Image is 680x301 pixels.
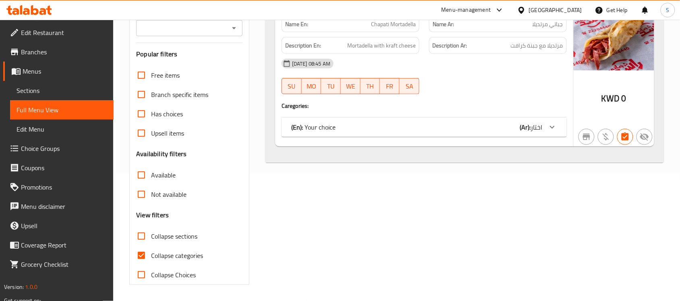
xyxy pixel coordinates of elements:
[21,144,107,153] span: Choice Groups
[21,182,107,192] span: Promotions
[10,120,114,139] a: Edit Menu
[23,66,107,76] span: Menus
[151,109,183,119] span: Has choices
[531,121,543,133] span: اختار
[302,78,321,94] button: MO
[151,270,196,280] span: Collapse Choices
[282,118,567,137] div: (En): Your choice(Ar):اختار
[400,78,419,94] button: SA
[291,121,303,133] b: (En):
[533,20,563,29] span: جباتي مرتديلا
[636,129,653,145] button: Not available
[21,260,107,269] span: Grocery Checklist
[442,5,491,15] div: Menu-management
[265,7,664,163] div: (En): Sandwiches Chapati(Ar):سندويشات الجباتي
[151,90,208,99] span: Branch specific items
[21,221,107,231] span: Upsell
[3,177,114,197] a: Promotions
[529,6,582,14] div: [GEOGRAPHIC_DATA]
[3,235,114,255] a: Coverage Report
[511,41,563,51] span: مرتديلا مع جبنة كرافت
[151,190,187,199] span: Not available
[228,23,240,34] button: Open
[285,41,321,51] strong: Description En:
[361,78,380,94] button: TH
[136,49,243,59] h3: Popular filters
[403,80,416,92] span: SA
[324,80,338,92] span: TU
[10,81,114,100] a: Sections
[666,6,670,14] span: S
[3,216,114,235] a: Upsell
[433,20,454,29] strong: Name Ar:
[617,129,633,145] button: Has choices
[371,20,416,29] span: Chapati Mortadella
[291,122,336,132] p: Your choice
[380,78,400,94] button: FR
[136,210,169,220] h3: View filters
[622,91,626,106] span: 0
[10,100,114,120] a: Full Menu View
[282,78,302,94] button: SU
[3,158,114,177] a: Coupons
[3,23,114,42] a: Edit Restaurant
[3,42,114,62] a: Branches
[17,124,107,134] span: Edit Menu
[574,10,654,70] img: mmw_638516192063504806
[344,80,357,92] span: WE
[282,102,567,110] h4: Caregories:
[3,255,114,274] a: Grocery Checklist
[17,86,107,95] span: Sections
[3,139,114,158] a: Choice Groups
[341,78,361,94] button: WE
[578,129,595,145] button: Not branch specific item
[4,282,24,292] span: Version:
[347,41,416,51] span: Mortadella with kraft cheese
[151,170,176,180] span: Available
[17,105,107,115] span: Full Menu View
[285,80,299,92] span: SU
[21,240,107,250] span: Coverage Report
[601,91,620,106] span: KWD
[305,80,318,92] span: MO
[3,197,114,216] a: Menu disclaimer
[21,202,107,211] span: Menu disclaimer
[21,28,107,37] span: Edit Restaurant
[433,41,467,51] strong: Description Ar:
[21,47,107,57] span: Branches
[21,163,107,173] span: Coupons
[151,70,180,80] span: Free items
[321,78,341,94] button: TU
[383,80,396,92] span: FR
[136,149,187,159] h3: Availability filters
[151,231,197,241] span: Collapse sections
[289,60,334,68] span: [DATE] 08:45 AM
[285,20,308,29] strong: Name En:
[598,129,614,145] button: Purchased item
[520,121,531,133] b: (Ar):
[25,282,37,292] span: 1.0.0
[3,62,114,81] a: Menus
[364,80,377,92] span: TH
[151,251,203,260] span: Collapse categories
[151,128,184,138] span: Upsell items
